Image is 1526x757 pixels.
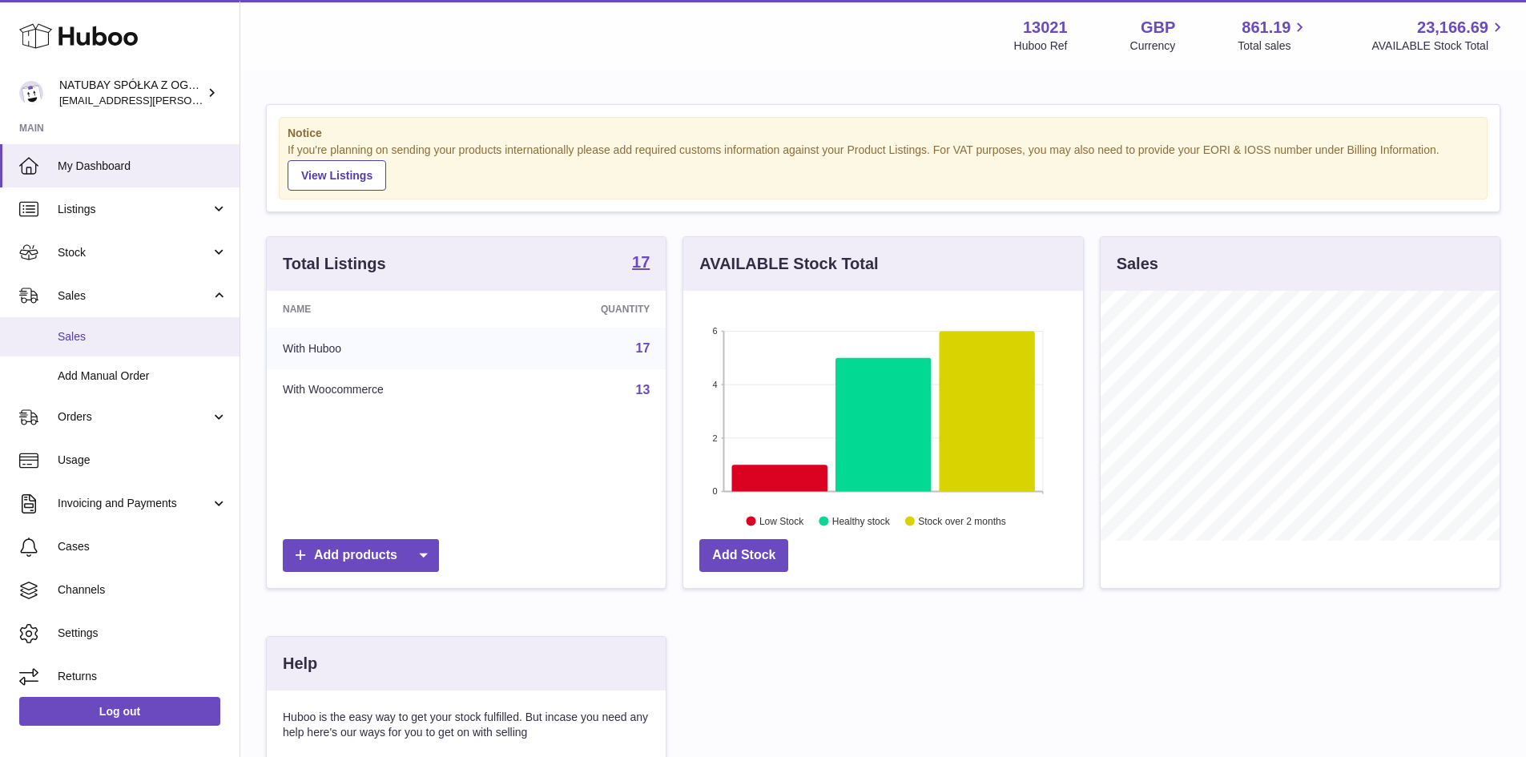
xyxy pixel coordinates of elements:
th: Quantity [514,291,666,328]
h3: Help [283,653,317,674]
span: [EMAIL_ADDRESS][PERSON_NAME][DOMAIN_NAME] [59,94,321,107]
strong: GBP [1141,17,1175,38]
text: Healthy stock [832,515,891,526]
div: If you're planning on sending your products internationally please add required customs informati... [288,143,1479,191]
a: 17 [636,341,650,355]
a: Log out [19,697,220,726]
span: 861.19 [1242,17,1290,38]
span: Stock [58,245,211,260]
text: 0 [713,486,718,496]
strong: 17 [632,254,650,270]
strong: 13021 [1023,17,1068,38]
div: NATUBAY SPÓŁKA Z OGRANICZONĄ ODPOWIEDZIALNOŚCIĄ [59,78,203,108]
span: My Dashboard [58,159,227,174]
a: View Listings [288,160,386,191]
td: With Huboo [267,328,514,369]
span: Sales [58,288,211,304]
a: 23,166.69 AVAILABLE Stock Total [1371,17,1507,54]
span: Settings [58,626,227,641]
th: Name [267,291,514,328]
span: Usage [58,453,227,468]
a: 861.19 Total sales [1238,17,1309,54]
text: 2 [713,433,718,442]
a: 13 [636,383,650,397]
a: Add products [283,539,439,572]
text: Stock over 2 months [919,515,1006,526]
a: 17 [632,254,650,273]
text: Low Stock [759,515,804,526]
h3: AVAILABLE Stock Total [699,253,878,275]
span: Total sales [1238,38,1309,54]
div: Huboo Ref [1014,38,1068,54]
span: Orders [58,409,211,425]
text: 4 [713,380,718,389]
p: Huboo is the easy way to get your stock fulfilled. But incase you need any help here's our ways f... [283,710,650,740]
span: Channels [58,582,227,598]
span: 23,166.69 [1417,17,1488,38]
td: With Woocommerce [267,369,514,411]
span: AVAILABLE Stock Total [1371,38,1507,54]
strong: Notice [288,126,1479,141]
span: Sales [58,329,227,344]
h3: Sales [1117,253,1158,275]
div: Currency [1130,38,1176,54]
span: Cases [58,539,227,554]
img: kacper.antkowski@natubay.pl [19,81,43,105]
span: Listings [58,202,211,217]
text: 6 [713,326,718,336]
a: Add Stock [699,539,788,572]
span: Add Manual Order [58,368,227,384]
span: Returns [58,669,227,684]
h3: Total Listings [283,253,386,275]
span: Invoicing and Payments [58,496,211,511]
